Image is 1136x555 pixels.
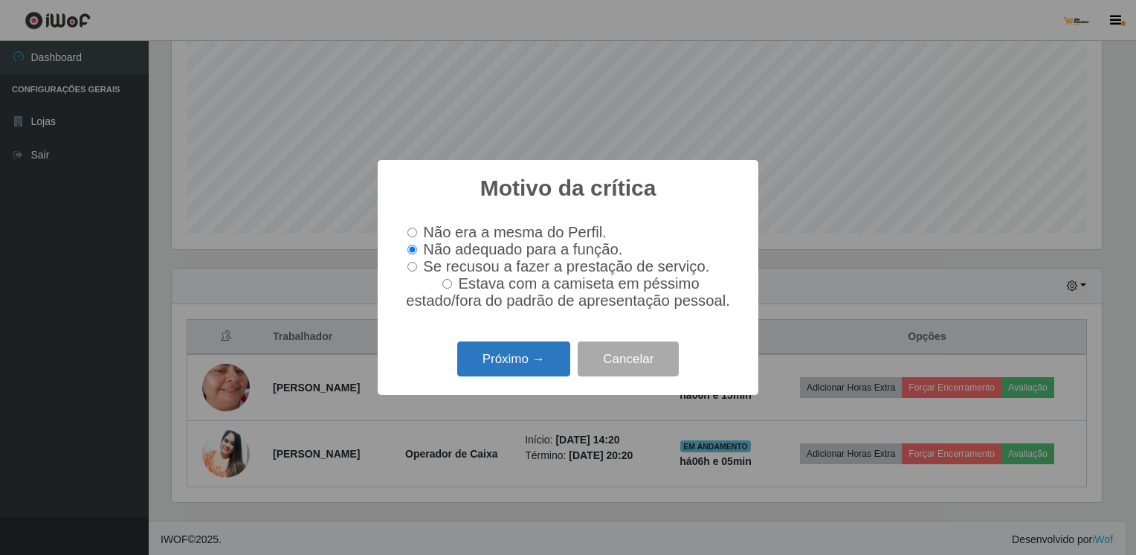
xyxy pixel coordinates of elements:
span: Se recusou a fazer a prestação de serviço. [423,258,709,275]
span: Não era a mesma do Perfil. [423,224,606,240]
input: Não adequado para a função. [407,245,417,254]
button: Cancelar [578,341,679,376]
span: Não adequado para a função. [423,241,622,257]
input: Se recusou a fazer a prestação de serviço. [407,262,417,272]
input: Estava com a camiseta em péssimo estado/fora do padrão de apresentação pessoal. [442,279,452,289]
button: Próximo → [457,341,570,376]
span: Estava com a camiseta em péssimo estado/fora do padrão de apresentação pessoal. [406,275,730,309]
h2: Motivo da crítica [480,175,656,202]
input: Não era a mesma do Perfil. [407,228,417,237]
